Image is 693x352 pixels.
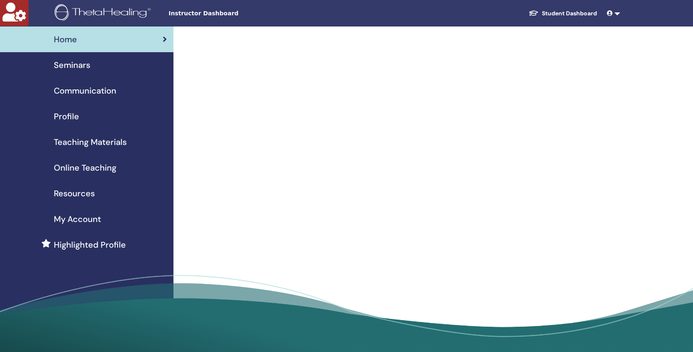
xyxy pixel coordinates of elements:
span: My Account [54,213,101,225]
img: logo.png [55,4,154,23]
a: Student Dashboard [522,6,604,21]
span: Teaching Materials [54,136,127,148]
span: Resources [54,187,95,200]
span: Seminars [54,59,90,71]
span: Communication [54,84,116,97]
img: graduation-cap-white.svg [529,10,539,17]
span: Online Teaching [54,162,116,174]
span: Instructor Dashboard [168,9,293,18]
span: Home [54,33,77,46]
span: Profile [54,110,79,123]
span: Highlighted Profile [54,239,126,251]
